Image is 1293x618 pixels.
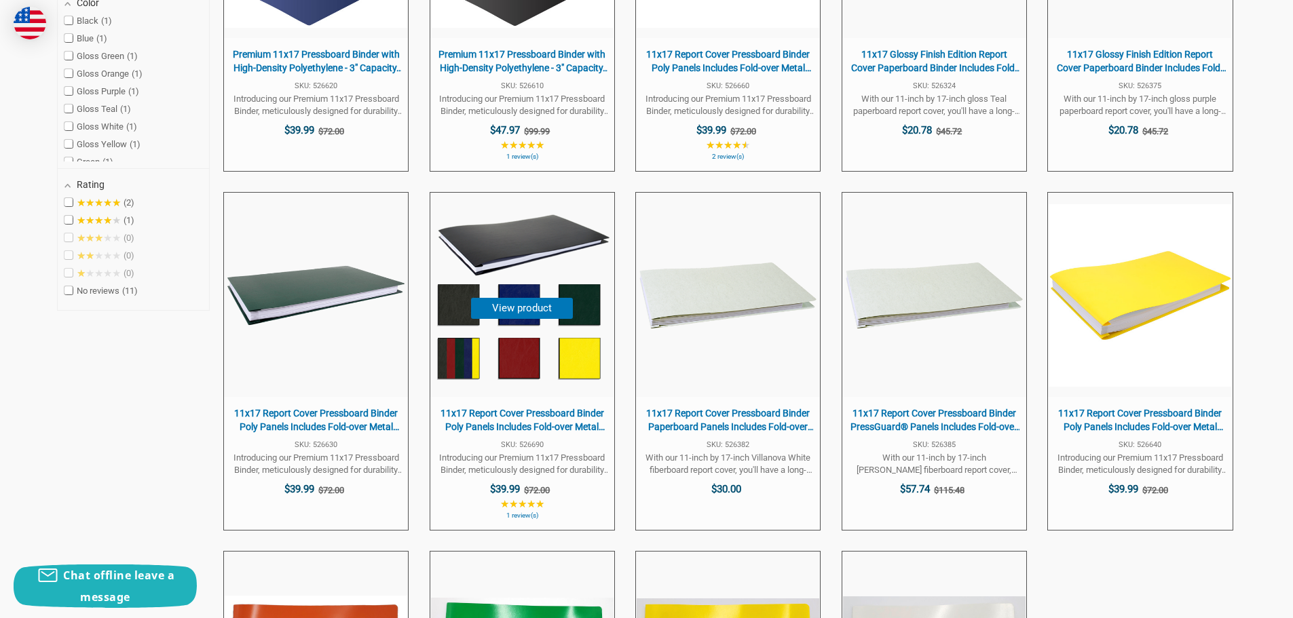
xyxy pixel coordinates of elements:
span: $39.99 [490,483,520,495]
span: SKU: 526640 [1055,441,1225,448]
span: SKU: 526690 [437,441,607,448]
span: Introducing our Premium 11x17 Pressboard Binder, meticulously designed for durability and functio... [437,93,607,117]
span: 11x17 Report Cover Pressboard Binder Poly Panels Includes Fold-over Metal Fasteners Red Package of 6 [643,48,813,75]
span: $115.48 [934,485,964,495]
img: duty and tax information for United States [14,7,46,39]
span: 1 review(s) [437,512,607,519]
span: Gloss White [64,121,137,132]
span: $45.72 [936,126,962,136]
span: 2 [124,197,134,208]
span: Gloss Purple [64,86,139,97]
a: 11x17 Report Cover Pressboard Binder Poly Panels Includes Fold-over Metal Fasteners Multicolor Pa... [430,193,614,530]
span: Premium 11x17 Pressboard Binder with High-Density Polyethylene - 3" Capacity, Crush Finish Exteri... [231,48,401,75]
span: 0 [124,268,134,278]
span: 1 [132,69,143,79]
span: $39.99 [284,483,314,495]
span: $20.78 [1108,124,1138,136]
span: Green [64,157,113,168]
span: $72.00 [730,126,756,136]
span: $20.78 [902,124,932,136]
span: Introducing our Premium 11x17 Pressboard Binder, meticulously designed for durability and functio... [231,452,401,476]
span: ★★★★★ [77,233,121,244]
img: 11x17 Report Cover Pressboard Binder Paperboard Panels Includes Fold-over Metal Fasteners | Villa... [637,204,819,387]
span: SKU: 526324 [849,82,1019,90]
span: Black [64,16,112,26]
span: 11x17 Glossy Finish Edition Report Cover Paperboard Binder Includes Fold-over Metal Fasteners Glo... [849,48,1019,75]
a: 11x17 Report Cover Pressboard Binder Poly Panels Includes Fold-over Metal Fasteners Yellow Packag... [1048,193,1232,530]
span: 1 [120,104,131,114]
span: $39.99 [696,124,726,136]
span: $72.00 [318,126,344,136]
span: With our 11-inch by 17-inch gloss purple paperboard report cover, you'll have a long-lasting, eas... [1055,93,1225,117]
span: Gloss Green [64,51,138,62]
span: 11x17 Glossy Finish Edition Report Cover Paperboard Binder Includes Fold-over Metal Fasteners Glo... [1055,48,1225,75]
span: No reviews [64,286,138,296]
span: 2 review(s) [643,153,813,160]
span: Introducing our Premium 11x17 Pressboard Binder, meticulously designed for durability and functio... [437,452,607,476]
span: ★★★★★ [500,499,544,509]
span: Rating [77,179,105,190]
button: View product [471,298,573,319]
span: With our 11-inch by 17-inch gloss Teal paperboard report cover, you'll have a long-lasting, easy-... [849,93,1019,117]
span: $30.00 [711,483,741,495]
span: 1 review(s) [437,153,607,160]
span: SKU: 526660 [643,82,813,90]
span: Introducing our Premium 11x17 Pressboard Binder, meticulously designed for durability and functio... [643,93,813,117]
span: 11x17 Report Cover Pressboard Binder Poly Panels Includes Fold-over Metal Fasteners Yellow Packag... [1055,407,1225,433]
img: 11x17 Report Cover Pressboard Binder Poly Panels Includes Fold-over Metal Fasteners Multicolor Pa... [431,204,614,387]
span: $72.00 [1142,485,1168,495]
a: 11x17 Report Cover Pressboard Binder Poly Panels Includes Fold-over Metal Fasteners Green Package... [224,193,408,530]
span: Gloss Yellow [64,139,140,150]
span: 0 [124,233,134,243]
span: 1 [127,51,138,61]
span: SKU: 526382 [643,441,813,448]
span: SKU: 526620 [231,82,401,90]
span: Introducing our Premium 11x17 Pressboard Binder, meticulously designed for durability and functio... [231,93,401,117]
span: ★★★★★ [706,140,750,151]
span: Introducing our Premium 11x17 Pressboard Binder, meticulously designed for durability and functio... [1055,452,1225,476]
span: $39.99 [1108,483,1138,495]
button: Chat offline leave a message [14,564,197,608]
span: Blue [64,33,107,44]
span: SKU: 526385 [849,441,1019,448]
span: SKU: 526375 [1055,82,1225,90]
a: 11x17 Report Cover Pressboard Binder Paperboard Panels Includes Fold-over Metal Fasteners | Villa... [636,193,820,530]
span: $45.72 [1142,126,1168,136]
span: Premium 11x17 Pressboard Binder with High-Density Polyethylene - 3" Capacity, Crush Finish Exteri... [437,48,607,75]
span: 0 [124,250,134,260]
span: ★★★★★ [77,197,121,208]
span: $72.00 [524,485,550,495]
a: 11x17 Report Cover Pressboard Binder PressGuard® Panels Includes Fold-over Metal Fasteners White ... [842,193,1026,530]
span: 1 [130,139,140,149]
span: SKU: 526630 [231,441,401,448]
span: ★★★★★ [77,268,121,279]
span: With our 11-inch by 17-inch [PERSON_NAME] fiberboard report cover, you'll have a long-lasting, ea... [849,452,1019,476]
span: Gloss Orange [64,69,143,79]
span: 1 [96,33,107,43]
img: 11x17 Report Cover Pressboard Binder Poly Panels Includes Fold-over Metal Fasteners Green Package... [225,204,407,387]
span: $47.97 [490,124,520,136]
span: $57.74 [900,483,930,495]
span: ★★★★★ [77,250,121,261]
span: SKU: 526610 [437,82,607,90]
span: 1 [126,121,137,132]
span: 1 [128,86,139,96]
span: 11x17 Report Cover Pressboard Binder Paperboard Panels Includes Fold-over Metal Fasteners | Villa... [643,407,813,433]
span: $39.99 [284,124,314,136]
span: 11x17 Report Cover Pressboard Binder Poly Panels Includes Fold-over Metal Fasteners Multicolor Pa... [437,407,607,433]
span: 1 [101,16,112,26]
span: With our 11-inch by 17-inch Villanova White fiberboard report cover, you'll have a long-lasting, ... [643,452,813,476]
span: Gloss Teal [64,104,131,115]
span: Chat offline leave a message [63,568,174,604]
span: $72.00 [318,485,344,495]
span: 1 [124,215,134,225]
span: 11x17 Report Cover Pressboard Binder Poly Panels Includes Fold-over Metal Fasteners Green Package... [231,407,401,433]
span: 11 [122,286,138,296]
span: ★★★★★ [77,215,121,226]
span: $99.99 [524,126,550,136]
span: 11x17 Report Cover Pressboard Binder PressGuard® Panels Includes Fold-over Metal Fasteners [PERSO... [849,407,1019,433]
span: ★★★★★ [500,140,544,151]
img: 11x17 Report Cover Pressboard Binder PressGuard® Panels Includes Fold-over Metal Fasteners White ... [843,204,1026,387]
span: 1 [102,157,113,167]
